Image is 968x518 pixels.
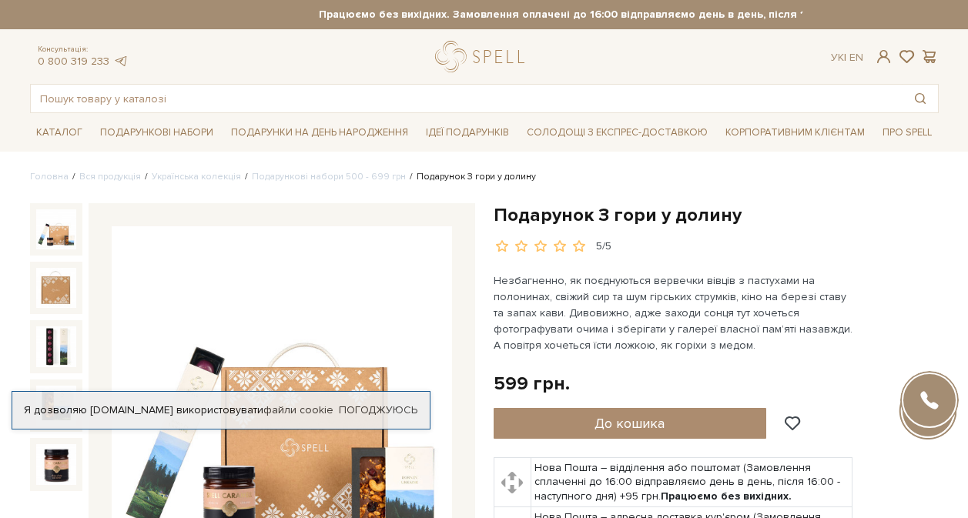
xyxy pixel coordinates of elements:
[661,490,792,503] b: Працюємо без вихідних.
[831,51,863,65] div: Ук
[31,85,903,112] input: Пошук товару у каталозі
[339,403,417,417] a: Погоджуюсь
[152,171,241,182] a: Українська колекція
[595,415,665,432] span: До кошика
[225,121,414,145] span: Подарунки на День народження
[406,170,536,184] li: Подарунок З гори у долину
[849,51,863,64] a: En
[263,403,333,416] a: файли cookie
[494,272,855,353] p: Незбагненно, як поєднуються вервечки вівців з пастухами на полонинах, свіжий сир та шум гірських ...
[494,203,939,227] h1: Подарунок З гори у долину
[30,121,89,145] span: Каталог
[12,403,430,417] div: Я дозволяю [DOMAIN_NAME] використовувати
[521,119,714,145] a: Солодощі з експрес-доставкою
[94,121,219,145] span: Подарункові набори
[531,458,852,507] td: Нова Пошта – відділення або поштомат (Замовлення сплаченні до 16:00 відправляємо день в день, піс...
[38,45,129,55] span: Консультація:
[903,85,938,112] button: Пошук товару у каталозі
[36,209,76,249] img: Подарунок З гори у долину
[36,268,76,308] img: Подарунок З гори у долину
[252,171,406,182] a: Подарункові набори 500 - 699 грн
[36,326,76,366] img: Подарунок З гори у долину
[113,55,129,68] a: telegram
[844,51,846,64] span: |
[420,121,515,145] span: Ідеї подарунків
[30,171,69,182] a: Головна
[38,55,109,68] a: 0 800 319 233
[36,386,76,426] img: Подарунок З гори у долину
[494,372,570,396] div: 599 грн.
[596,239,611,254] div: 5/5
[435,41,531,72] a: logo
[36,444,76,484] img: Подарунок З гори у долину
[719,119,871,145] a: Корпоративним клієнтам
[494,408,767,439] button: До кошика
[79,171,141,182] a: Вся продукція
[876,121,938,145] span: Про Spell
